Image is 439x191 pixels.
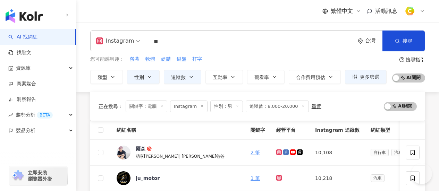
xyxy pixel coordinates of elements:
a: searchAI 找網紅 [8,34,37,41]
a: KOL Avatar爾森萌享[PERSON_NAME]|[PERSON_NAME]爸爸 [117,145,239,160]
div: 重置 [312,104,321,109]
div: 台灣 [365,38,382,44]
button: 螢幕 [129,55,140,63]
span: 汽車 [371,174,385,182]
span: 互動率 [213,75,227,80]
span: 資源庫 [16,60,31,76]
button: 互動率 [205,70,243,84]
div: BETA [37,112,53,119]
span: environment [358,38,363,44]
span: 萌享[PERSON_NAME] [136,154,179,159]
div: 搜尋指引 [406,57,425,62]
span: 搜尋 [403,38,412,44]
img: logo [6,9,43,23]
th: 經營平台 [271,121,310,140]
span: 類型 [98,75,107,80]
a: chrome extension立即安裝 瀏覽器外掛 [9,166,67,185]
a: KOL Avatarju_motor [117,171,239,185]
th: 網紅名稱 [111,121,245,140]
iframe: Help Scout Beacon - Open [411,163,432,184]
img: KOL Avatar [117,146,130,159]
td: 10,108 [310,140,365,166]
span: 競品分析 [16,123,35,138]
button: 更多篩選 [345,70,387,84]
img: %E6%96%B9%E5%BD%A2%E7%B4%94.png [403,5,416,18]
button: 觀看率 [247,70,285,84]
span: 關鍵字：電腦 [126,101,167,112]
span: question-circle [399,57,404,62]
span: [PERSON_NAME]爸爸 [181,154,225,159]
span: 性別 [134,75,144,80]
a: 商案媒合 [8,80,36,87]
span: 更多篩選 [360,74,379,80]
span: 自行車 [371,149,389,156]
button: 打字 [192,55,202,63]
span: 您可能感興趣： [90,56,124,63]
span: 活動訊息 [375,8,397,14]
span: rise [8,113,13,118]
span: 繁體中文 [331,7,353,15]
button: 性別 [127,70,160,84]
span: 觀看率 [254,75,269,80]
button: 搜尋 [382,31,425,51]
div: Instagram [96,35,134,46]
a: 找貼文 [8,49,31,56]
img: chrome extension [11,170,25,181]
button: 合作費用預估 [289,70,341,84]
div: ju_motor [136,175,160,182]
span: | [179,153,182,159]
span: 追蹤數 [171,75,186,80]
div: 爾森 [136,145,145,152]
span: 鍵盤 [177,56,186,63]
span: 軟體 [145,56,155,63]
button: 硬體 [161,55,171,63]
span: 立即安裝 瀏覽器外掛 [28,170,52,182]
span: Instagram [170,101,208,112]
span: 性別：男 [210,101,243,112]
button: 軟體 [145,55,155,63]
a: 洞察報告 [8,96,36,103]
span: 追蹤數：8,000-20,000 [246,101,309,112]
button: 類型 [90,70,123,84]
img: KOL Avatar [117,171,130,185]
button: 鍵盤 [176,55,187,63]
span: 汽車 [391,149,405,156]
span: 合作費用預估 [296,75,325,80]
a: 1 筆 [251,175,260,181]
th: 關鍵字 [245,121,271,140]
span: 趨勢分析 [16,107,53,123]
a: 2 筆 [251,150,260,155]
td: 10,218 [310,166,365,191]
button: 追蹤數 [164,70,201,84]
th: Instagram 追蹤數 [310,121,365,140]
span: 正在搜尋 ： [99,104,123,109]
